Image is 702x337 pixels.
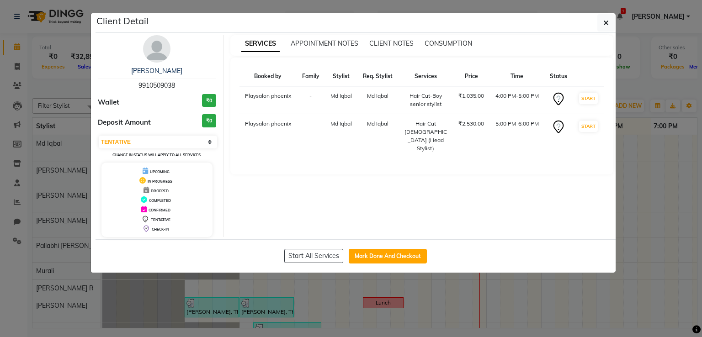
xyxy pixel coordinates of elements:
[367,120,388,127] span: Md Iqbal
[149,208,170,212] span: CONFIRMED
[297,114,325,158] td: -
[579,93,598,104] button: START
[297,67,325,86] th: Family
[239,86,297,114] td: Playsalon phoenix
[151,217,170,222] span: TENTATIVE
[325,67,357,86] th: Stylist
[297,86,325,114] td: -
[544,67,573,86] th: Status
[98,97,119,108] span: Wallet
[202,94,216,107] h3: ₹0
[284,249,343,263] button: Start All Services
[398,67,453,86] th: Services
[458,92,484,100] div: ₹1,035.00
[425,39,472,47] span: CONSUMPTION
[369,39,414,47] span: CLIENT NOTES
[489,86,544,114] td: 4:00 PM-5:00 PM
[239,67,297,86] th: Booked by
[239,114,297,158] td: Playsalon phoenix
[367,92,388,99] span: Md Iqbal
[349,249,427,263] button: Mark Done And Checkout
[357,67,398,86] th: Req. Stylist
[138,81,175,90] span: 9910509038
[579,121,598,132] button: START
[458,120,484,128] div: ₹2,530.00
[453,67,489,86] th: Price
[404,92,447,108] div: Hair Cut-Boy senior stylist
[151,189,169,193] span: DROPPED
[330,120,352,127] span: Md Iqbal
[131,67,182,75] a: [PERSON_NAME]
[148,179,172,184] span: IN PROGRESS
[291,39,358,47] span: APPOINTMENT NOTES
[330,92,352,99] span: Md Iqbal
[98,117,151,128] span: Deposit Amount
[489,114,544,158] td: 5:00 PM-6:00 PM
[149,198,171,203] span: COMPLETED
[152,227,169,232] span: CHECK-IN
[143,35,170,63] img: avatar
[96,14,149,28] h5: Client Detail
[202,114,216,127] h3: ₹0
[404,120,447,153] div: Hair Cut [DEMOGRAPHIC_DATA] (Head Stylist)
[241,36,280,52] span: SERVICES
[112,153,202,157] small: Change in status will apply to all services.
[150,169,170,174] span: UPCOMING
[489,67,544,86] th: Time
